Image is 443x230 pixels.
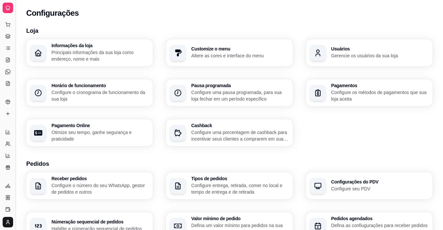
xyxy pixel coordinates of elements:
[191,182,289,195] p: Configure entrega, retirada, comer no local e tempo de entrega e de retirada
[51,182,149,195] p: Configure o número do seu WhatsApp, gestor de pedidos e outros
[166,39,292,66] button: Customize o menuAltere as cores e interface do menu
[191,123,289,128] h3: Cashback
[51,129,149,142] p: Otimize seu tempo, ganhe segurança e praticidade
[26,39,153,66] button: Informações da lojaPrincipais informações da sua loja como endereço, nome e mais
[331,83,429,88] h3: Pagamentos
[191,47,289,51] h3: Customize o menu
[166,119,292,146] button: CashbackConfigure uma porcentagem de cashback para incentivar seus clientes a comprarem em sua loja
[331,185,429,192] p: Configure seu PDV
[166,172,292,199] button: Tipos de pedidosConfigure entrega, retirada, comer no local e tempo de entrega e de retirada
[26,8,79,18] h2: Configurações
[26,79,153,106] button: Horário de funcionamentoConfigure o cronograma de funcionamento da sua loja
[51,123,149,128] h3: Pagamento Online
[51,176,149,181] h3: Receber pedidos
[191,176,289,181] h3: Tipos de pedidos
[51,49,149,62] p: Principais informações da sua loja como endereço, nome e mais
[51,43,149,48] h3: Informações da loja
[306,79,433,106] button: PagamentosConfigure os métodos de pagamentos que sua loja aceita
[26,119,153,146] button: Pagamento OnlineOtimize seu tempo, ganhe segurança e praticidade
[331,89,429,102] p: Configure os métodos de pagamentos que sua loja aceita
[191,89,289,102] p: Configure uma pausa programada, para sua loja fechar em um período específico
[26,159,433,168] h3: Pedidos
[331,216,429,221] h3: Pedidos agendados
[331,180,429,184] h3: Configurações do PDV
[191,52,289,59] p: Altere as cores e interface do menu
[51,89,149,102] p: Configure o cronograma de funcionamento da sua loja
[166,79,292,106] button: Pausa programadaConfigure uma pausa programada, para sua loja fechar em um período específico
[191,83,289,88] h3: Pausa programada
[331,47,429,51] h3: Usuários
[51,220,149,224] h3: Númeração sequencial de pedidos
[26,172,153,199] button: Receber pedidosConfigure o número do seu WhatsApp, gestor de pedidos e outros
[306,39,433,66] button: UsuáriosGerencie os usuários da sua loja
[26,26,433,35] h3: Loja
[331,52,429,59] p: Gerencie os usuários da sua loja
[306,172,433,199] button: Configurações do PDVConfigure seu PDV
[191,129,289,142] p: Configure uma porcentagem de cashback para incentivar seus clientes a comprarem em sua loja
[191,216,289,221] h3: Valor mínimo de pedido
[51,83,149,88] h3: Horário de funcionamento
